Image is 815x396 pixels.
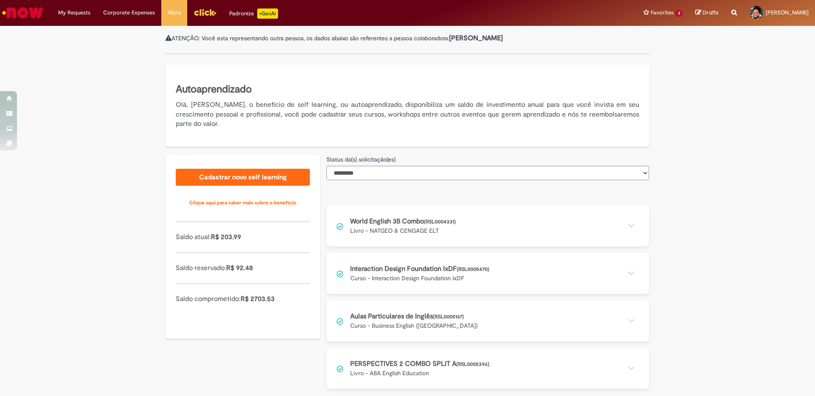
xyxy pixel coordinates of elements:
span: Favorites [651,8,674,17]
p: Saldo reservado: [176,263,310,273]
img: click_logo_yellow_360x200.png [194,6,216,19]
p: Saldo atual: [176,232,310,242]
p: +GenAi [257,8,278,19]
label: Status da(s) solicitação(es) [326,155,396,164]
h5: Autoaprendizado [176,82,639,97]
p: Olá, [PERSON_NAME], o benefício de self learning, ou autoaprendizado, disponibiliza um saldo de i... [176,100,639,129]
span: More [168,8,181,17]
a: Cadastrar novo self learning [176,169,310,186]
span: My Requests [58,8,90,17]
b: [PERSON_NAME] [449,34,503,42]
img: ServiceNow [1,4,45,21]
span: R$ 92.48 [226,264,253,272]
p: Saldo comprometido: [176,294,310,304]
span: Drafts [703,8,719,17]
div: Padroniza [229,8,278,19]
a: Drafts [695,9,719,17]
a: Clique aqui para saber mais sobre o benefício [176,194,310,211]
span: R$ 2703.53 [241,295,275,303]
span: 3 [675,10,683,17]
span: [PERSON_NAME] [766,9,809,16]
div: ATENÇÃO: Você esta representando outra pessoa, os dados abaixo são referentes a pessoa colaboradora: [166,22,649,54]
span: R$ 203.99 [211,233,241,241]
span: Corporate Expenses [103,8,155,17]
